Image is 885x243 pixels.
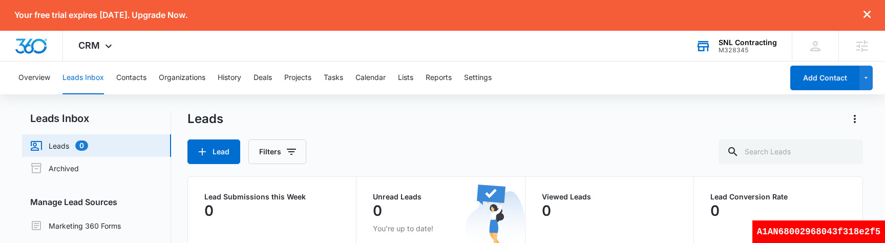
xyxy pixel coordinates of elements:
[22,111,171,126] h2: Leads Inbox
[30,219,121,232] a: Marketing 360 Forms
[284,62,311,94] button: Projects
[464,62,492,94] button: Settings
[78,40,100,51] span: CRM
[719,47,777,54] div: account id
[710,202,720,219] p: 0
[373,223,508,234] p: You’re up to date!
[14,10,187,20] p: Your free trial expires [DATE]. Upgrade Now.
[204,193,340,200] p: Lead Submissions this Week
[752,220,885,243] div: A1AN68002968043f318e2f5
[719,38,777,47] div: account name
[373,202,382,219] p: 0
[22,196,171,208] h3: Manage Lead Sources
[355,62,386,94] button: Calendar
[204,202,214,219] p: 0
[542,202,551,219] p: 0
[398,62,413,94] button: Lists
[63,31,130,61] div: CRM
[218,62,241,94] button: History
[710,193,846,200] p: Lead Conversion Rate
[847,111,863,127] button: Actions
[62,62,104,94] button: Leads Inbox
[187,111,223,127] h1: Leads
[254,62,272,94] button: Deals
[248,139,306,164] button: Filters
[790,66,859,90] button: Add Contact
[719,139,863,164] input: Search Leads
[426,62,452,94] button: Reports
[373,193,508,200] p: Unread Leads
[18,62,50,94] button: Overview
[863,10,871,20] button: dismiss this dialog
[116,62,146,94] button: Contacts
[324,62,343,94] button: Tasks
[30,162,79,174] a: Archived
[159,62,205,94] button: Organizations
[30,139,88,152] a: Leads0
[187,139,240,164] button: Lead
[542,193,677,200] p: Viewed Leads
